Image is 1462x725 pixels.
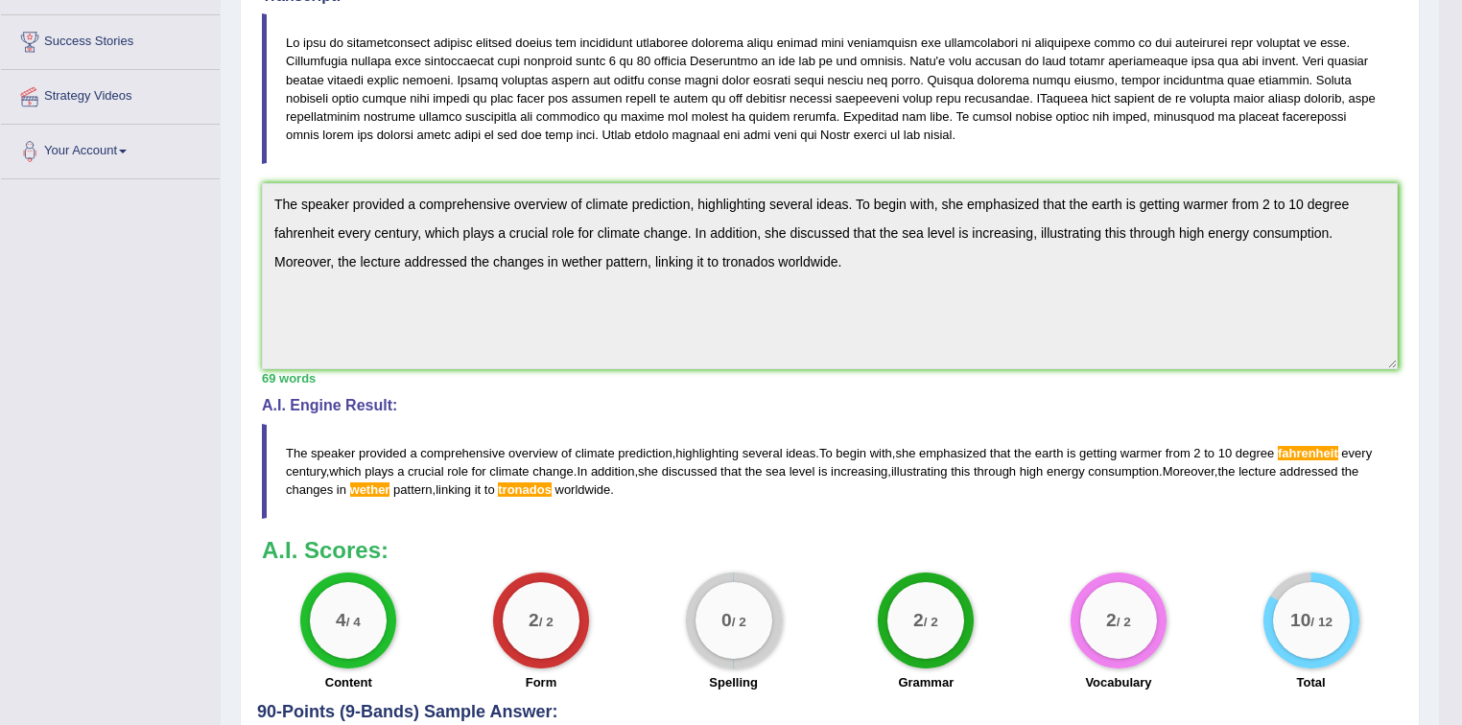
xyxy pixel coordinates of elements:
[447,464,468,479] span: role
[1310,616,1332,630] small: / 12
[408,464,444,479] span: crucial
[1217,464,1235,479] span: the
[436,482,471,497] span: linking
[262,13,1398,164] blockquote: Lo ipsu do sitametconsect adipisc elitsed doeius tem incididunt utlaboree dolorema aliqu enimad m...
[974,464,1016,479] span: through
[365,464,393,479] span: plays
[919,446,986,460] span: emphasized
[262,397,1398,414] h4: A.I. Engine Result:
[1120,446,1162,460] span: warmer
[720,464,742,479] span: that
[1218,446,1232,460] span: 10
[337,482,346,497] span: in
[743,446,783,460] span: several
[591,464,635,479] span: addition
[350,482,390,497] span: Possible spelling mistake found. (did you mean: whether)
[709,673,758,691] label: Spelling
[990,446,1011,460] span: that
[325,673,372,691] label: Content
[539,616,554,630] small: / 2
[1341,446,1372,460] span: every
[262,537,389,563] b: A.I. Scores:
[786,446,815,460] span: ideas
[913,610,924,631] big: 2
[1035,446,1064,460] span: earth
[397,464,404,479] span: a
[529,610,539,631] big: 2
[1238,464,1276,479] span: lecture
[1166,446,1191,460] span: from
[731,616,745,630] small: / 2
[662,464,718,479] span: discussed
[311,446,355,460] span: speaker
[790,464,815,479] span: level
[1106,610,1117,631] big: 2
[262,424,1398,519] blockquote: , . , , . , , . , , .
[484,482,495,497] span: to
[1020,464,1044,479] span: high
[359,446,407,460] span: provided
[1014,446,1031,460] span: the
[286,464,326,479] span: century
[831,464,887,479] span: increasing
[561,446,572,460] span: of
[420,446,505,460] span: comprehensive
[1117,616,1131,630] small: / 2
[532,464,574,479] span: change
[1,125,220,173] a: Your Account
[766,464,786,479] span: sea
[410,446,416,460] span: a
[836,446,866,460] span: begin
[1236,446,1274,460] span: degree
[1088,464,1159,479] span: consumption
[1280,464,1338,479] span: addressed
[489,464,529,479] span: climate
[744,464,762,479] span: the
[924,616,938,630] small: / 2
[555,482,611,497] span: worldwide
[475,482,482,497] span: it
[1047,464,1085,479] span: energy
[675,446,739,460] span: highlighting
[472,464,486,479] span: for
[262,369,1398,387] div: 69 words
[818,464,827,479] span: is
[575,446,614,460] span: climate
[393,482,432,497] span: pattern
[1067,446,1075,460] span: is
[329,464,361,479] span: which
[498,482,552,497] span: Possible spelling mistake found. (did you mean: tornados)
[1278,446,1338,460] span: Possible spelling mistake found. (did you mean: Fahrenheit)
[870,446,892,460] span: with
[1,15,220,63] a: Success Stories
[1341,464,1358,479] span: the
[526,673,557,691] label: Form
[951,464,970,479] span: this
[286,446,307,460] span: The
[1204,446,1214,460] span: to
[721,610,732,631] big: 0
[1297,673,1326,691] label: Total
[1193,446,1200,460] span: 2
[891,464,948,479] span: illustrating
[898,673,954,691] label: Grammar
[508,446,557,460] span: overview
[1085,673,1151,691] label: Vocabulary
[895,446,915,460] span: she
[336,610,346,631] big: 4
[346,616,361,630] small: / 4
[618,446,672,460] span: prediction
[1163,464,1214,479] span: Moreover
[577,464,587,479] span: In
[1290,610,1310,631] big: 10
[638,464,658,479] span: she
[1079,446,1117,460] span: getting
[819,446,833,460] span: To
[286,482,333,497] span: changes
[1,70,220,118] a: Strategy Videos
